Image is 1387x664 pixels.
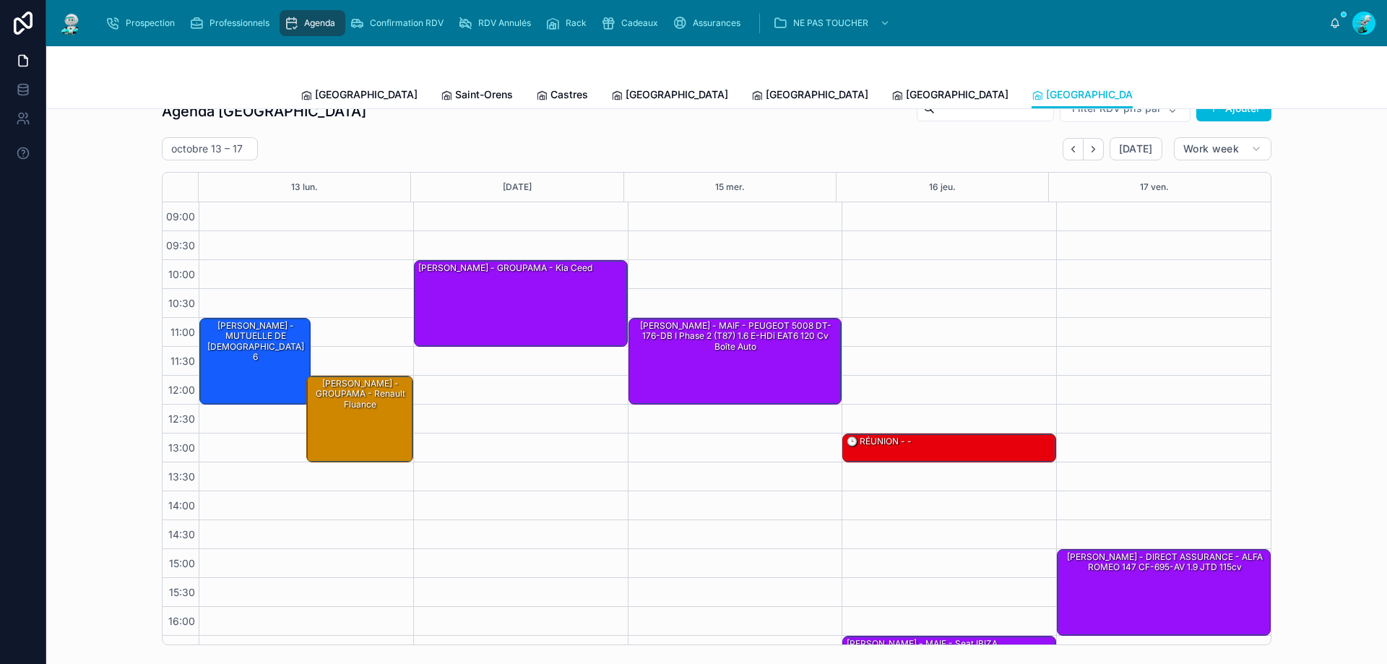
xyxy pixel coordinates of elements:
span: Professionnels [209,17,269,29]
a: Cadeaux [597,10,668,36]
button: [DATE] [1110,137,1162,160]
span: 14:00 [165,499,199,512]
a: Confirmation RDV [345,10,454,36]
span: Castres [550,87,588,102]
span: [GEOGRAPHIC_DATA] [315,87,418,102]
div: [PERSON_NAME] - MUTUELLE DE [DEMOGRAPHIC_DATA] 6 [200,319,310,404]
div: [PERSON_NAME] - GROUPAMA - Kia ceed [417,262,594,275]
span: Prospection [126,17,175,29]
span: 09:30 [163,239,199,251]
a: [GEOGRAPHIC_DATA] [301,82,418,111]
span: Saint-Orens [455,87,513,102]
span: Work week [1183,142,1239,155]
span: Cadeaux [621,17,658,29]
div: 🕒 RÉUNION - - [845,435,913,448]
div: [PERSON_NAME] - DIRECT ASSURANCE - ALFA ROMEO 147 CF-695-AV 1.9 JTD 115cv [1058,550,1270,635]
span: 16:00 [165,615,199,627]
span: [GEOGRAPHIC_DATA] [626,87,728,102]
a: [GEOGRAPHIC_DATA] [1032,82,1149,109]
span: 13:00 [165,441,199,454]
a: Assurances [668,10,751,36]
span: Rack [566,17,587,29]
img: App logo [58,12,84,35]
div: [PERSON_NAME] - MAIF - PEUGEOT 5008 DT-176-DB I Phase 2 (T87) 1.6 e-HDi EAT6 120 cv Boîte auto [629,319,842,404]
button: Next [1084,138,1104,160]
a: [GEOGRAPHIC_DATA] [611,82,728,111]
button: Back [1063,138,1084,160]
a: Saint-Orens [441,82,513,111]
span: 11:00 [167,326,199,338]
a: Agenda [280,10,345,36]
span: RDV Annulés [478,17,531,29]
div: [PERSON_NAME] - GROUPAMA - Renault fluance [309,377,412,411]
div: [PERSON_NAME] - GROUPAMA - Renault fluance [307,376,412,462]
span: Agenda [304,17,335,29]
span: 11:30 [167,355,199,367]
span: 09:00 [163,210,199,223]
a: Castres [536,82,588,111]
span: 12:30 [165,413,199,425]
button: Work week [1174,137,1271,160]
div: 🕒 RÉUNION - - [843,434,1055,462]
h2: octobre 13 – 17 [171,142,243,156]
button: 13 lun. [291,173,318,202]
span: 12:00 [165,384,199,396]
span: 15:00 [165,557,199,569]
button: 17 ven. [1140,173,1169,202]
a: Prospection [101,10,185,36]
span: [GEOGRAPHIC_DATA] [766,87,868,102]
div: [PERSON_NAME] - MAIF - PEUGEOT 5008 DT-176-DB I Phase 2 (T87) 1.6 e-HDi EAT6 120 cv Boîte auto [631,319,841,353]
span: Assurances [693,17,740,29]
div: [PERSON_NAME] - MUTUELLE DE [DEMOGRAPHIC_DATA] 6 [202,319,309,364]
a: RDV Annulés [454,10,541,36]
a: Rack [541,10,597,36]
span: 16:30 [165,644,199,656]
span: 14:30 [165,528,199,540]
span: 10:00 [165,268,199,280]
button: [DATE] [503,173,532,202]
span: [DATE] [1119,142,1153,155]
button: 15 mer. [715,173,745,202]
span: [GEOGRAPHIC_DATA] [1046,87,1149,102]
a: NE PAS TOUCHER [769,10,897,36]
span: Confirmation RDV [370,17,444,29]
a: [GEOGRAPHIC_DATA] [751,82,868,111]
button: 16 jeu. [929,173,956,202]
span: NE PAS TOUCHER [793,17,868,29]
span: 15:30 [165,586,199,598]
span: 10:30 [165,297,199,309]
div: scrollable content [95,7,1329,39]
span: [GEOGRAPHIC_DATA] [906,87,1008,102]
a: Professionnels [185,10,280,36]
div: [PERSON_NAME] - MAIF - Seat IBIZA [845,637,999,650]
div: [PERSON_NAME] - GROUPAMA - Kia ceed [415,261,627,346]
span: 13:30 [165,470,199,483]
div: [PERSON_NAME] - DIRECT ASSURANCE - ALFA ROMEO 147 CF-695-AV 1.9 JTD 115cv [1060,551,1269,574]
h1: Agenda [GEOGRAPHIC_DATA] [162,101,366,121]
a: [GEOGRAPHIC_DATA] [891,82,1008,111]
